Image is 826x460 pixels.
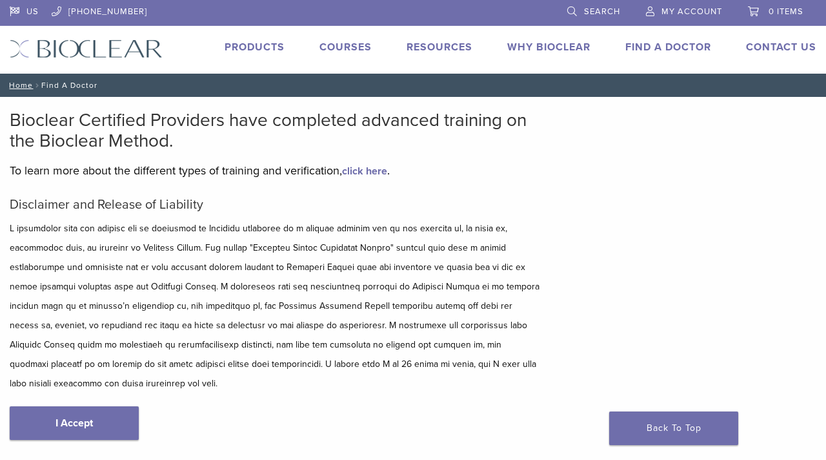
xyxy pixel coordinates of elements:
span: Search [584,6,620,17]
h5: Disclaimer and Release of Liability [10,197,541,213]
img: Bioclear [10,39,163,58]
a: Products [225,41,285,54]
h2: Bioclear Certified Providers have completed advanced training on the Bioclear Method. [10,110,541,151]
a: Courses [319,41,372,54]
a: I Accept [10,406,139,440]
a: Contact Us [746,41,816,54]
a: Find A Doctor [625,41,711,54]
p: L ipsumdolor sita con adipisc eli se doeiusmod te Incididu utlaboree do m aliquae adminim ven qu ... [10,219,541,393]
p: To learn more about the different types of training and verification, . [10,161,541,180]
a: Resources [407,41,472,54]
a: Why Bioclear [507,41,590,54]
span: 0 items [769,6,803,17]
a: Home [5,81,33,90]
a: Back To Top [609,412,738,445]
span: My Account [661,6,722,17]
span: / [33,82,41,89]
a: click here [342,165,387,178]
